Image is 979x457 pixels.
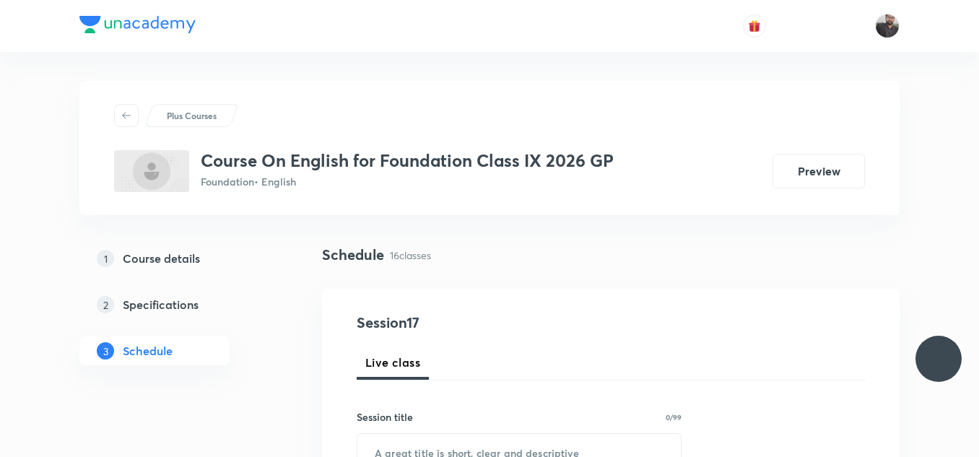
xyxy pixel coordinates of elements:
p: 3 [97,342,114,360]
a: 2Specifications [79,290,276,319]
h4: Session 17 [357,312,620,334]
img: Company Logo [79,16,196,33]
img: avatar [748,19,761,32]
h5: Course details [123,250,200,267]
button: Preview [773,154,865,188]
img: ttu [930,350,947,367]
h3: Course On English for Foundation Class IX 2026 GP [201,150,614,171]
h5: Specifications [123,296,199,313]
p: Foundation • English [201,174,614,189]
h4: Schedule [322,244,384,266]
p: 1 [97,250,114,267]
img: 0E9F7DDF-C670-43AE-998D-7AC0639FC993_plus.png [114,150,189,192]
a: 1Course details [79,244,276,273]
img: Vishal Choudhary [875,14,900,38]
p: Plus Courses [167,109,217,122]
h6: Session title [357,409,413,425]
h5: Schedule [123,342,173,360]
button: avatar [743,14,766,38]
p: 16 classes [390,248,431,263]
a: Company Logo [79,16,196,37]
p: 2 [97,296,114,313]
p: 0/99 [666,414,682,421]
span: Live class [365,354,420,371]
